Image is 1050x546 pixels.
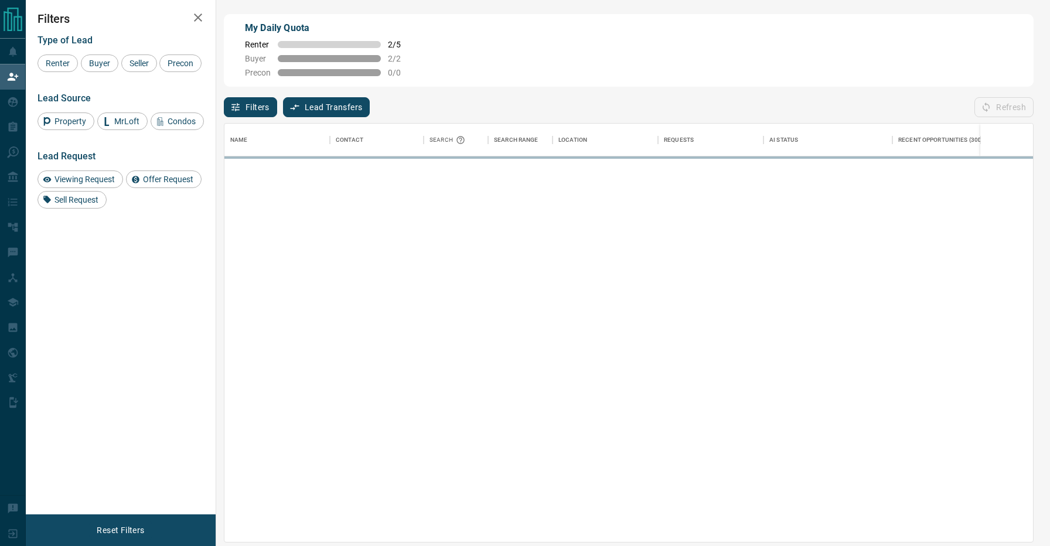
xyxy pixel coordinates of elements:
[163,117,200,126] span: Condos
[50,175,119,184] span: Viewing Request
[110,117,144,126] span: MrLoft
[89,520,152,540] button: Reset Filters
[553,124,658,156] div: Location
[37,112,94,130] div: Property
[763,124,892,156] div: AI Status
[42,59,74,68] span: Renter
[388,40,414,49] span: 2 / 5
[85,59,114,68] span: Buyer
[664,124,694,156] div: Requests
[37,151,96,162] span: Lead Request
[37,93,91,104] span: Lead Source
[336,124,363,156] div: Contact
[230,124,248,156] div: Name
[37,35,93,46] span: Type of Lead
[37,12,204,26] h2: Filters
[558,124,587,156] div: Location
[37,191,107,209] div: Sell Request
[81,54,118,72] div: Buyer
[388,68,414,77] span: 0 / 0
[163,59,197,68] span: Precon
[245,54,271,63] span: Buyer
[159,54,202,72] div: Precon
[658,124,763,156] div: Requests
[139,175,197,184] span: Offer Request
[245,21,414,35] p: My Daily Quota
[330,124,424,156] div: Contact
[126,170,202,188] div: Offer Request
[494,124,538,156] div: Search Range
[224,97,277,117] button: Filters
[50,117,90,126] span: Property
[892,124,1010,156] div: Recent Opportunities (30d)
[37,54,78,72] div: Renter
[121,54,157,72] div: Seller
[283,97,370,117] button: Lead Transfers
[769,124,798,156] div: AI Status
[898,124,984,156] div: Recent Opportunities (30d)
[97,112,148,130] div: MrLoft
[37,170,123,188] div: Viewing Request
[224,124,330,156] div: Name
[50,195,103,204] span: Sell Request
[488,124,553,156] div: Search Range
[388,54,414,63] span: 2 / 2
[429,124,468,156] div: Search
[125,59,153,68] span: Seller
[151,112,204,130] div: Condos
[245,68,271,77] span: Precon
[245,40,271,49] span: Renter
